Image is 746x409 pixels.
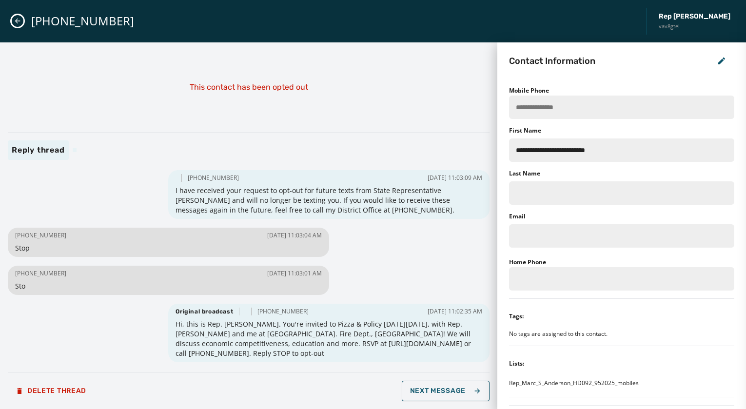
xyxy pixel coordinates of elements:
[509,213,526,220] label: Email
[509,330,734,338] div: No tags are assigned to this contact.
[15,243,322,253] span: Stop
[257,308,309,315] span: [PHONE_NUMBER]
[509,360,524,368] div: Lists:
[190,81,308,93] p: This contact has been opted out
[267,232,322,239] span: [DATE] 11:03:04 AM
[267,270,322,277] span: [DATE] 11:03:01 AM
[188,174,239,182] span: [PHONE_NUMBER]
[509,170,540,177] label: Last Name
[410,387,481,395] span: Next Message
[659,22,730,31] span: vav8gtei
[509,54,595,68] h2: Contact Information
[659,12,730,21] span: Rep [PERSON_NAME]
[428,308,482,315] span: [DATE] 11:02:35 AM
[176,308,233,315] span: Original broadcast
[509,379,639,387] span: Rep_Marc_S_Anderson_HD092_952025_mobiles
[509,86,549,95] label: Mobile Phone
[428,174,482,182] span: [DATE] 11:03:09 AM
[402,381,490,401] button: Next Message
[15,281,322,291] span: Sto
[509,127,541,135] label: First Name
[176,186,482,215] span: I have received your request to opt-out for future texts from State Representative [PERSON_NAME] ...
[176,319,482,358] span: Hi, this is Rep. [PERSON_NAME]. You're invited to Pizza & Policy [DATE][DATE], with Rep. [PERSON_...
[509,258,546,266] label: Home Phone
[509,312,524,320] div: Tags:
